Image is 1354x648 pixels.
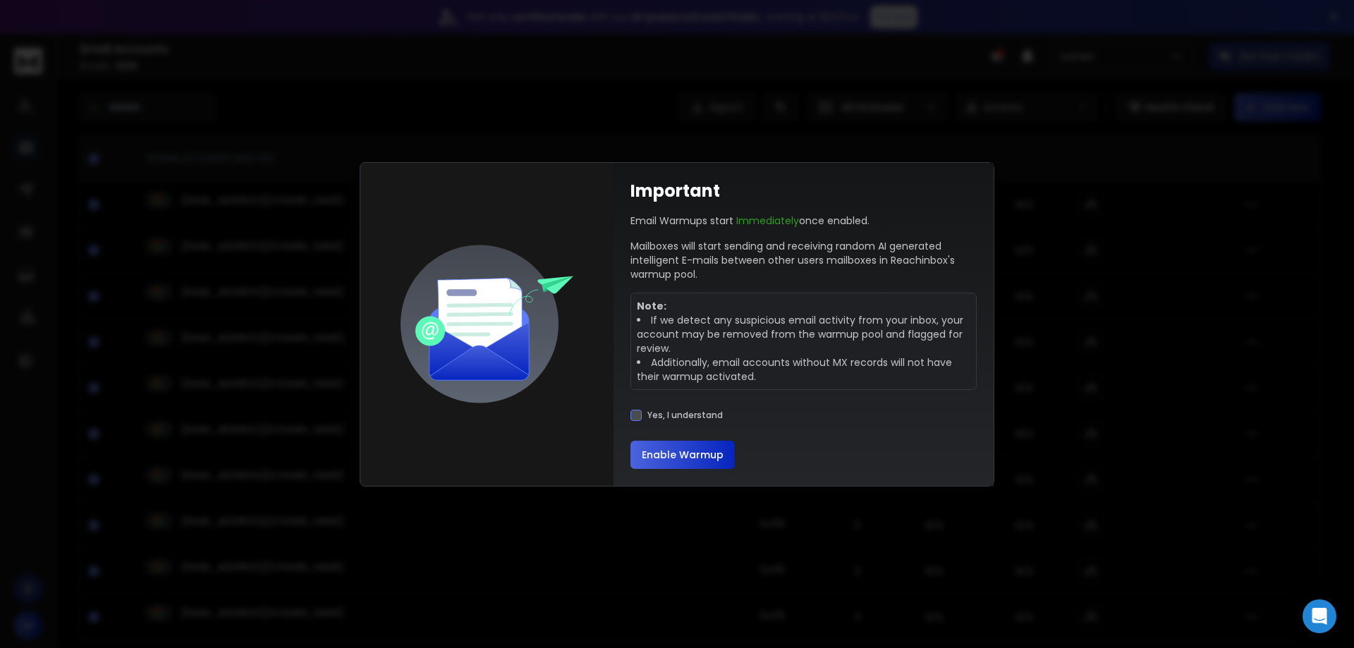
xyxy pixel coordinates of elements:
[630,214,870,228] p: Email Warmups start once enabled.
[647,410,723,421] label: Yes, I understand
[630,441,735,469] button: Enable Warmup
[630,239,977,281] p: Mailboxes will start sending and receiving random AI generated intelligent E-mails between other ...
[637,355,970,384] li: Additionally, email accounts without MX records will not have their warmup activated.
[630,180,720,202] h1: Important
[1303,599,1336,633] div: Open Intercom Messenger
[637,299,970,313] p: Note:
[637,313,970,355] li: If we detect any suspicious email activity from your inbox, your account may be removed from the ...
[736,214,799,228] span: Immediately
